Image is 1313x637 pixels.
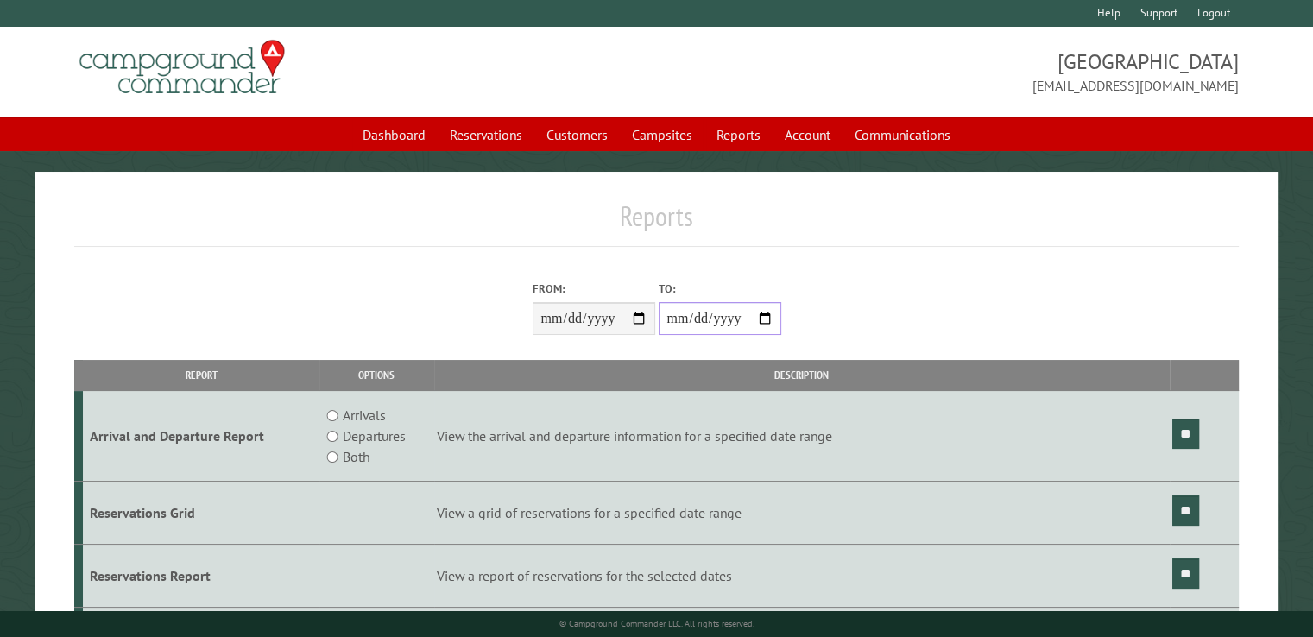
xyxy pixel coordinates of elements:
th: Report [83,360,319,390]
th: Options [319,360,434,390]
a: Account [774,118,841,151]
td: Reservations Grid [83,482,319,545]
span: [GEOGRAPHIC_DATA] [EMAIL_ADDRESS][DOMAIN_NAME] [657,47,1239,96]
a: Campsites [622,118,703,151]
a: Customers [536,118,618,151]
td: Reservations Report [83,544,319,607]
label: To: [659,281,781,297]
a: Communications [844,118,961,151]
th: Description [434,360,1170,390]
td: View a grid of reservations for a specified date range [434,482,1170,545]
a: Reports [706,118,771,151]
label: Arrivals [343,405,386,426]
img: Campground Commander [74,34,290,101]
label: Departures [343,426,406,446]
h1: Reports [74,199,1239,247]
small: © Campground Commander LLC. All rights reserved. [559,618,754,629]
a: Reservations [439,118,533,151]
td: View the arrival and departure information for a specified date range [434,391,1170,482]
a: Dashboard [352,118,436,151]
label: From: [533,281,655,297]
td: Arrival and Departure Report [83,391,319,482]
label: Both [343,446,369,467]
td: View a report of reservations for the selected dates [434,544,1170,607]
